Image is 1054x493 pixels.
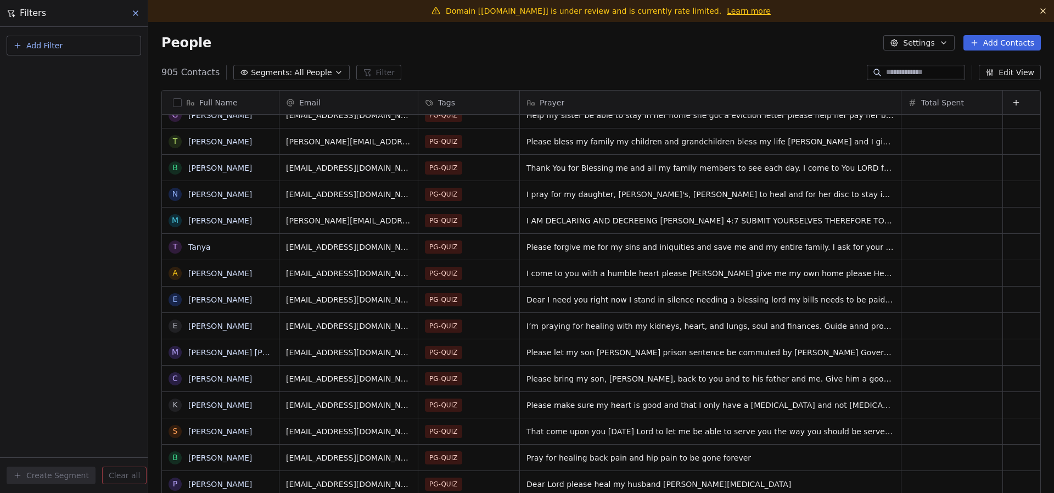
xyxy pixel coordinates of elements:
button: Filter [356,65,402,80]
span: PG-QUIZ [425,478,462,491]
span: 905 Contacts [161,66,220,79]
span: PG-QUIZ [425,267,462,280]
button: Edit View [979,65,1041,80]
div: M [172,346,178,358]
div: C [172,373,178,384]
span: Total Spent [921,97,964,108]
span: PG-QUIZ [425,399,462,412]
div: N [172,188,178,200]
span: Please bring my son, [PERSON_NAME], back to you and to his father and me. Give him a good, [DEMOG... [526,373,894,384]
span: Pray for healing back pain and hip pain to be gone forever [526,452,894,463]
span: [PERSON_NAME][EMAIL_ADDRESS][DOMAIN_NAME] [286,215,411,226]
span: Email [299,97,321,108]
div: T [173,241,178,253]
span: PG-QUIZ [425,240,462,254]
span: [EMAIL_ADDRESS][DOMAIN_NAME] [286,242,411,253]
div: M [172,215,178,226]
a: [PERSON_NAME] [188,322,252,330]
a: [PERSON_NAME] [188,137,252,146]
div: A [172,267,178,279]
span: PG-QUIZ [425,214,462,227]
span: I AM DECLARING AND DECREEING [PERSON_NAME] 4:7 SUBMIT YOURSELVES THEREFORE TO [DEMOGRAPHIC_DATA].... [526,215,894,226]
div: s [173,425,178,437]
span: Segments: [251,67,292,79]
span: [EMAIL_ADDRESS][DOMAIN_NAME] [286,479,411,490]
span: [EMAIL_ADDRESS][DOMAIN_NAME] [286,373,411,384]
span: PG-QUIZ [425,293,462,306]
button: Settings [883,35,954,51]
a: Learn more [727,5,771,16]
a: Tanya [188,243,211,251]
span: People [161,35,211,51]
span: [EMAIL_ADDRESS][DOMAIN_NAME] [286,110,411,121]
span: [EMAIL_ADDRESS][DOMAIN_NAME] [286,189,411,200]
span: PG-QUIZ [425,161,462,175]
span: Full Name [199,97,238,108]
span: [EMAIL_ADDRESS][DOMAIN_NAME] [286,426,411,437]
span: Please make sure my heart is good and that I only have a [MEDICAL_DATA] and not [MEDICAL_DATA] an... [526,400,894,411]
span: Dear I need you right now I stand in silence needing a blessing lord my bills needs to be paid fo... [526,294,894,305]
span: Help my sister be able to stay in her home she got a eviction letter please help her pay her bills 🙏 [526,110,894,121]
a: [PERSON_NAME] [188,480,252,489]
a: [PERSON_NAME] [188,216,252,225]
div: Total Spent [901,91,1002,114]
span: PG-QUIZ [425,320,462,333]
span: I’m praying for healing with my kidneys, heart, and lungs, soul and finances. Guide annd protect ... [526,321,894,332]
div: P [173,478,177,490]
div: K [172,399,177,411]
div: G [172,109,178,121]
div: Prayer [520,91,901,114]
span: Dear Lord please heal my husband [PERSON_NAME][MEDICAL_DATA] [526,479,894,490]
a: [PERSON_NAME] [PERSON_NAME] [188,348,318,357]
div: Full Name [162,91,279,114]
span: I pray for my daughter, [PERSON_NAME]'s, [PERSON_NAME] to heal and for her disc to stay in place ... [526,189,894,200]
span: Prayer [540,97,564,108]
span: [EMAIL_ADDRESS][DOMAIN_NAME] [286,268,411,279]
a: [PERSON_NAME] [188,453,252,462]
span: Tags [438,97,455,108]
div: Email [279,91,418,114]
a: [PERSON_NAME] [188,164,252,172]
span: Please let my son [PERSON_NAME] prison sentence be commuted by [PERSON_NAME] Governor [PERSON_NAM... [526,347,894,358]
a: [PERSON_NAME] [188,295,252,304]
span: [EMAIL_ADDRESS][DOMAIN_NAME] [286,400,411,411]
div: E [173,320,178,332]
button: Add Contacts [963,35,1041,51]
a: [PERSON_NAME] [188,427,252,436]
span: Please forgive me for my sins and iniquities and save me and my entire family. I ask for your div... [526,242,894,253]
a: [PERSON_NAME] [188,190,252,199]
div: E [173,294,178,305]
span: [EMAIL_ADDRESS][DOMAIN_NAME] [286,452,411,463]
span: All People [294,67,332,79]
span: [EMAIL_ADDRESS][DOMAIN_NAME] [286,321,411,332]
div: T [173,136,178,147]
span: I come to you with a humble heart please [PERSON_NAME] give me my own home please Heavenly Father... [526,268,894,279]
div: Tags [418,91,519,114]
span: That come upon you [DATE] Lord to let me be able to serve you the way you should be served I love... [526,426,894,437]
span: PG-QUIZ [425,188,462,201]
div: B [172,452,178,463]
span: Thank You for Blessing me and all my family members to see each day. I come to You LORD for mysel... [526,163,894,173]
span: PG-QUIZ [425,109,462,122]
span: PG-QUIZ [425,425,462,438]
span: PG-QUIZ [425,346,462,359]
div: B [172,162,178,173]
span: PG-QUIZ [425,451,462,464]
span: PG-QUIZ [425,135,462,148]
span: [EMAIL_ADDRESS][DOMAIN_NAME] [286,347,411,358]
span: Please bless my family my children and grandchildren bless my life [PERSON_NAME] and I give thank... [526,136,894,147]
span: [EMAIL_ADDRESS][DOMAIN_NAME] [286,294,411,305]
span: [EMAIL_ADDRESS][DOMAIN_NAME] [286,163,411,173]
span: PG-QUIZ [425,372,462,385]
span: Domain [[DOMAIN_NAME]] is under review and is currently rate limited. [446,7,721,15]
span: [PERSON_NAME][EMAIL_ADDRESS][DOMAIN_NAME] [286,136,411,147]
a: [PERSON_NAME] [188,401,252,410]
a: [PERSON_NAME] [188,111,252,120]
a: [PERSON_NAME] [188,374,252,383]
a: [PERSON_NAME] [188,269,252,278]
